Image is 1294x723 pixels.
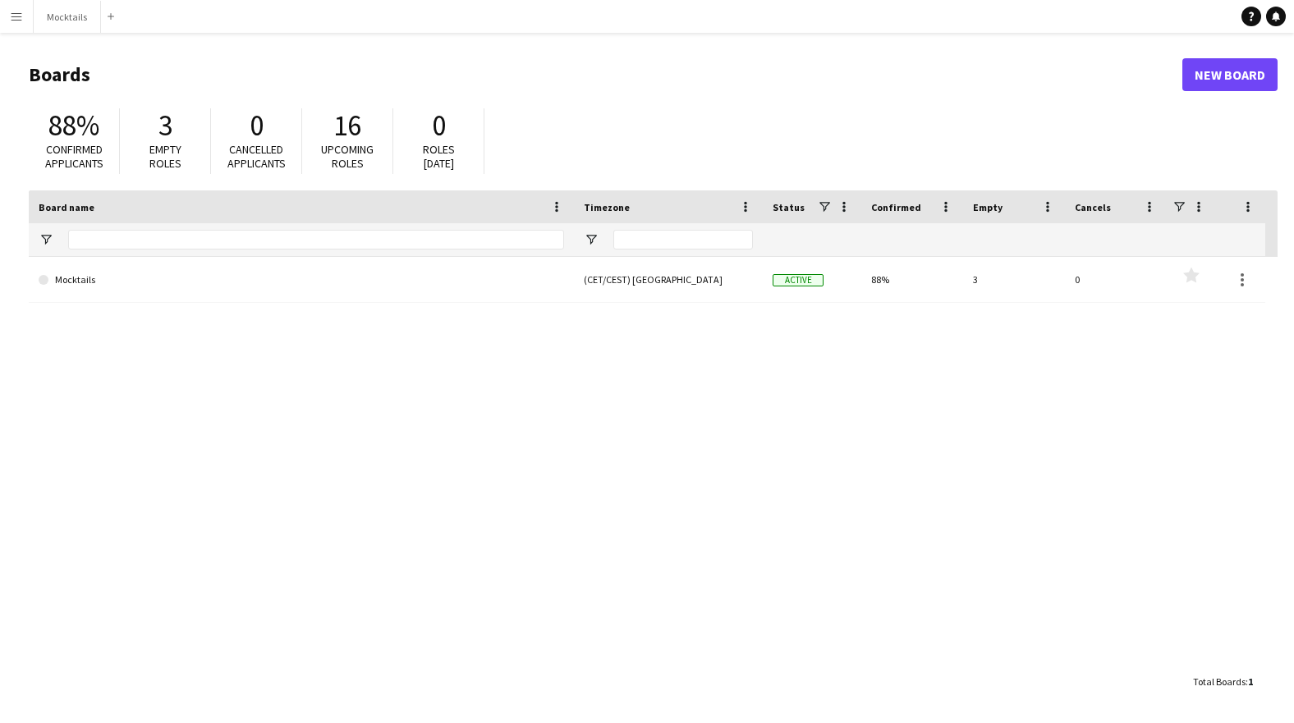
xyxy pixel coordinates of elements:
span: Cancels [1075,201,1111,213]
span: Status [773,201,805,213]
span: 0 [250,108,264,144]
span: Total Boards [1193,675,1246,688]
span: 1 [1248,675,1253,688]
span: Cancelled applicants [227,142,286,171]
span: Empty roles [149,142,181,171]
span: 16 [333,108,361,144]
span: 88% [48,108,99,144]
div: (CET/CEST) [GEOGRAPHIC_DATA] [574,257,763,302]
div: : [1193,666,1253,698]
span: Empty [973,201,1003,213]
button: Open Filter Menu [39,232,53,247]
input: Board name Filter Input [68,230,564,249]
span: Timezone [584,201,630,213]
button: Mocktails [34,1,101,33]
h1: Boards [29,62,1182,87]
a: New Board [1182,58,1278,91]
div: 0 [1065,257,1167,302]
div: 3 [963,257,1065,302]
a: Mocktails [39,257,564,303]
span: Board name [39,201,94,213]
span: 3 [158,108,172,144]
span: Roles [DATE] [423,142,455,171]
button: Open Filter Menu [584,232,599,247]
span: Confirmed [871,201,921,213]
div: 88% [861,257,963,302]
span: 0 [432,108,446,144]
span: Confirmed applicants [45,142,103,171]
input: Timezone Filter Input [613,230,753,249]
span: Upcoming roles [321,142,374,171]
span: Active [773,274,824,286]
